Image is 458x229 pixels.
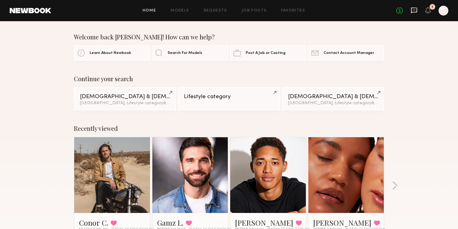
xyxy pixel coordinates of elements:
[157,218,183,227] a: Gamz L.
[282,87,384,110] a: [DEMOGRAPHIC_DATA] & [DEMOGRAPHIC_DATA] Models[GEOGRAPHIC_DATA], Lifestyle category&1other filter
[178,87,280,110] a: Lifestyle category
[204,9,227,13] a: Requests
[230,45,306,61] a: Post A Job or Casting
[80,94,170,100] div: [DEMOGRAPHIC_DATA] & [DEMOGRAPHIC_DATA] Models
[74,45,150,61] a: Learn About Newbook
[80,101,170,105] div: [GEOGRAPHIC_DATA], Lifestyle category
[308,45,384,61] a: Contact Account Manager
[371,101,397,105] span: & 1 other filter
[163,101,189,105] span: & 1 other filter
[152,45,228,61] a: Search For Models
[74,87,176,110] a: [DEMOGRAPHIC_DATA] & [DEMOGRAPHIC_DATA] Models[GEOGRAPHIC_DATA], Lifestyle category&1other filter
[324,51,374,55] span: Contact Account Manager
[246,51,285,55] span: Post A Job or Casting
[288,101,378,105] div: [GEOGRAPHIC_DATA], Lifestyle category
[143,9,156,13] a: Home
[432,5,433,9] div: 1
[313,218,371,227] a: [PERSON_NAME]
[79,218,108,227] a: Conor C.
[74,125,384,132] div: Recently viewed
[168,51,202,55] span: Search For Models
[74,75,384,82] div: Continue your search
[288,94,378,100] div: [DEMOGRAPHIC_DATA] & [DEMOGRAPHIC_DATA] Models
[171,9,189,13] a: Models
[74,33,384,41] div: Welcome back [PERSON_NAME]! How can we help?
[281,9,305,13] a: Favorites
[439,6,448,15] a: G
[235,218,293,227] a: [PERSON_NAME]
[184,94,274,100] div: Lifestyle category
[90,51,131,55] span: Learn About Newbook
[242,9,267,13] a: Job Posts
